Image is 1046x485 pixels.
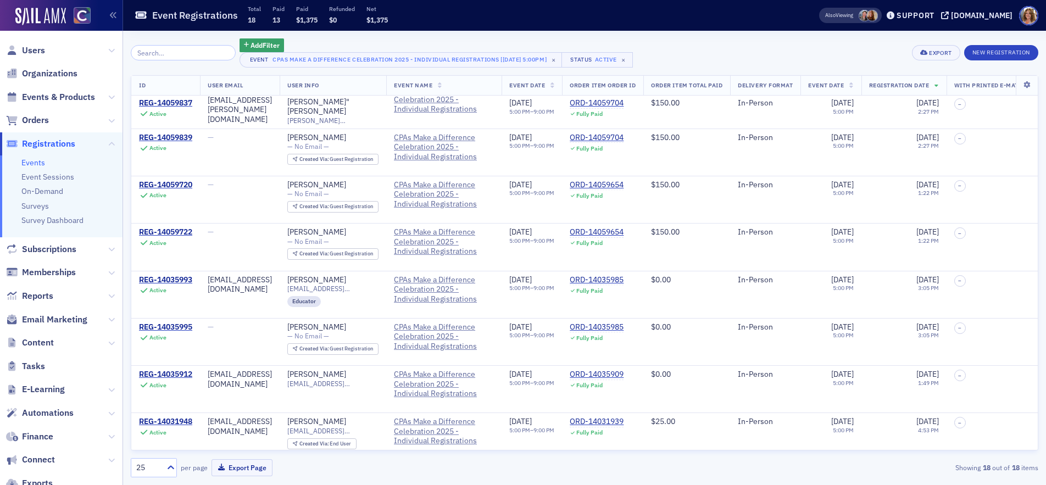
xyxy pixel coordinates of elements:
span: – [958,372,961,379]
span: Viewing [825,12,853,19]
span: Order Item Order ID [570,81,636,89]
span: – [958,230,961,237]
div: [PERSON_NAME] [287,322,346,332]
a: CPAs Make a Difference Celebration 2025 - Individual Registrations [394,227,494,257]
time: 5:00 PM [509,189,530,197]
a: New Registration [964,47,1038,57]
span: Order Item Total Paid [651,81,722,89]
span: [DATE] [509,180,532,189]
div: [PERSON_NAME] [287,227,346,237]
a: Subscriptions [6,243,76,255]
span: $150.00 [651,227,680,237]
time: 5:00 PM [509,108,530,115]
span: [DATE] [509,227,532,237]
div: – [509,108,554,115]
div: Created Via: Guest Registration [287,343,379,355]
span: Subscriptions [22,243,76,255]
div: Active [149,334,166,341]
span: Automations [22,407,74,419]
span: – [958,420,961,426]
span: Tiffany Carson [859,10,870,21]
span: — No Email — [287,189,329,198]
div: ORD-14031939 [570,417,624,427]
span: Reports [22,290,53,302]
a: Registrations [6,138,75,150]
button: AddFilter [240,38,285,52]
a: CPAs Make a Difference Celebration 2025 - Individual Registrations [394,275,494,304]
time: 3:05 PM [918,284,939,292]
span: × [549,55,559,65]
div: Guest Registration [299,346,374,352]
a: On-Demand [21,186,63,196]
span: $150.00 [651,98,680,108]
span: Created Via : [299,250,330,257]
time: 5:00 PM [833,142,854,149]
a: REG-14035993 [139,275,192,285]
div: Created Via: Guest Registration [287,154,379,165]
span: [DATE] [916,180,939,189]
span: $0.00 [651,369,671,379]
span: [DATE] [831,275,854,285]
span: Email Marketing [22,314,87,326]
a: Surveys [21,201,49,211]
input: Search… [131,45,236,60]
a: Survey Dashboard [21,215,84,225]
a: CPAs Make a Difference Celebration 2025 - Individual Registrations [394,180,494,209]
span: [DATE] [509,275,532,285]
time: 9:00 PM [533,189,554,197]
time: 9:00 PM [533,331,554,339]
img: SailAMX [15,8,66,25]
div: [PERSON_NAME][EMAIL_ADDRESS][PERSON_NAME][DOMAIN_NAME] [208,86,272,125]
div: [PERSON_NAME] "[PERSON_NAME]" [PERSON_NAME] [287,87,379,116]
a: REG-14059720 [139,180,192,190]
span: × [619,55,628,65]
a: CPAs Make a Difference Celebration 2025 - Individual Registrations [394,322,494,352]
time: 3:05 PM [918,331,939,339]
span: $0 [329,15,337,24]
div: In-Person [738,99,793,109]
span: — No Email — [287,332,329,340]
div: Support [897,10,934,20]
div: Fully Paid [576,192,603,199]
a: CPAs Make a Difference Celebration 2025 - Individual Registrations [394,133,494,162]
span: Created Via : [299,345,330,352]
a: ORD-14059704 [570,133,624,143]
span: $150.00 [651,132,680,142]
div: – [509,332,554,339]
p: Total [248,5,261,13]
div: [PERSON_NAME] [287,180,346,190]
a: REG-14031948 [139,417,192,427]
button: Export Page [212,459,272,476]
a: Content [6,337,54,349]
span: — [208,180,214,189]
span: – [958,101,961,108]
a: REG-14059837 [139,99,192,109]
span: [DATE] [831,98,854,108]
p: Refunded [329,5,355,13]
span: ID [139,81,146,89]
div: CPAs Make a Difference Celebration 2025 - Individual Registrations [[DATE] 5:00pm] [272,54,547,65]
div: – [509,142,554,149]
a: [PERSON_NAME] [287,417,346,427]
span: — [208,227,214,237]
div: [EMAIL_ADDRESS][DOMAIN_NAME] [208,370,272,389]
a: [PERSON_NAME] [287,275,346,285]
span: $1,375 [296,15,318,24]
div: – [509,427,554,434]
span: $0.00 [651,322,671,332]
div: Created Via: End User [287,438,357,450]
span: E-Learning [22,383,65,395]
time: 5:00 PM [509,237,530,244]
time: 5:00 PM [509,142,530,149]
div: Fully Paid [576,335,603,342]
time: 5:00 PM [833,108,854,115]
time: 5:00 PM [509,426,530,434]
div: – [509,285,554,292]
div: In-Person [738,322,793,332]
a: ORD-14059654 [570,180,624,190]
